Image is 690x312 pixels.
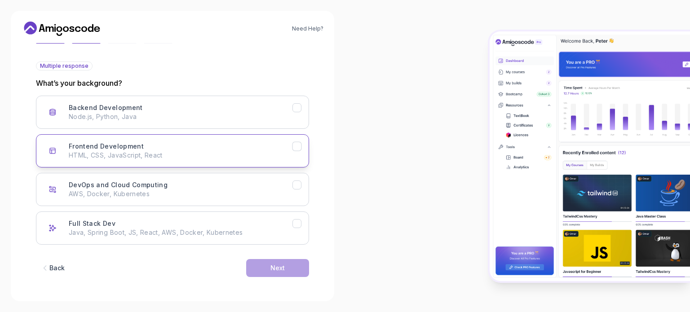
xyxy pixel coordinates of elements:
[69,180,168,189] h3: DevOps and Cloud Computing
[292,25,323,32] a: Need Help?
[69,228,292,237] p: Java, Spring Boot, JS, React, AWS, Docker, Kubernetes
[246,259,309,277] button: Next
[36,78,309,88] p: What’s your background?
[69,103,143,112] h3: Backend Development
[69,112,292,121] p: Node.js, Python, Java
[270,264,285,272] div: Next
[69,189,292,198] p: AWS, Docker, Kubernetes
[69,151,292,160] p: HTML, CSS, JavaScript, React
[36,259,69,277] button: Back
[69,142,144,151] h3: Frontend Development
[36,173,309,206] button: DevOps and Cloud Computing
[490,31,690,281] img: Amigoscode Dashboard
[49,264,65,272] div: Back
[40,62,88,70] span: Multiple response
[36,134,309,167] button: Frontend Development
[22,22,102,36] a: Home link
[36,96,309,129] button: Backend Development
[36,211,309,245] button: Full Stack Dev
[69,219,115,228] h3: Full Stack Dev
